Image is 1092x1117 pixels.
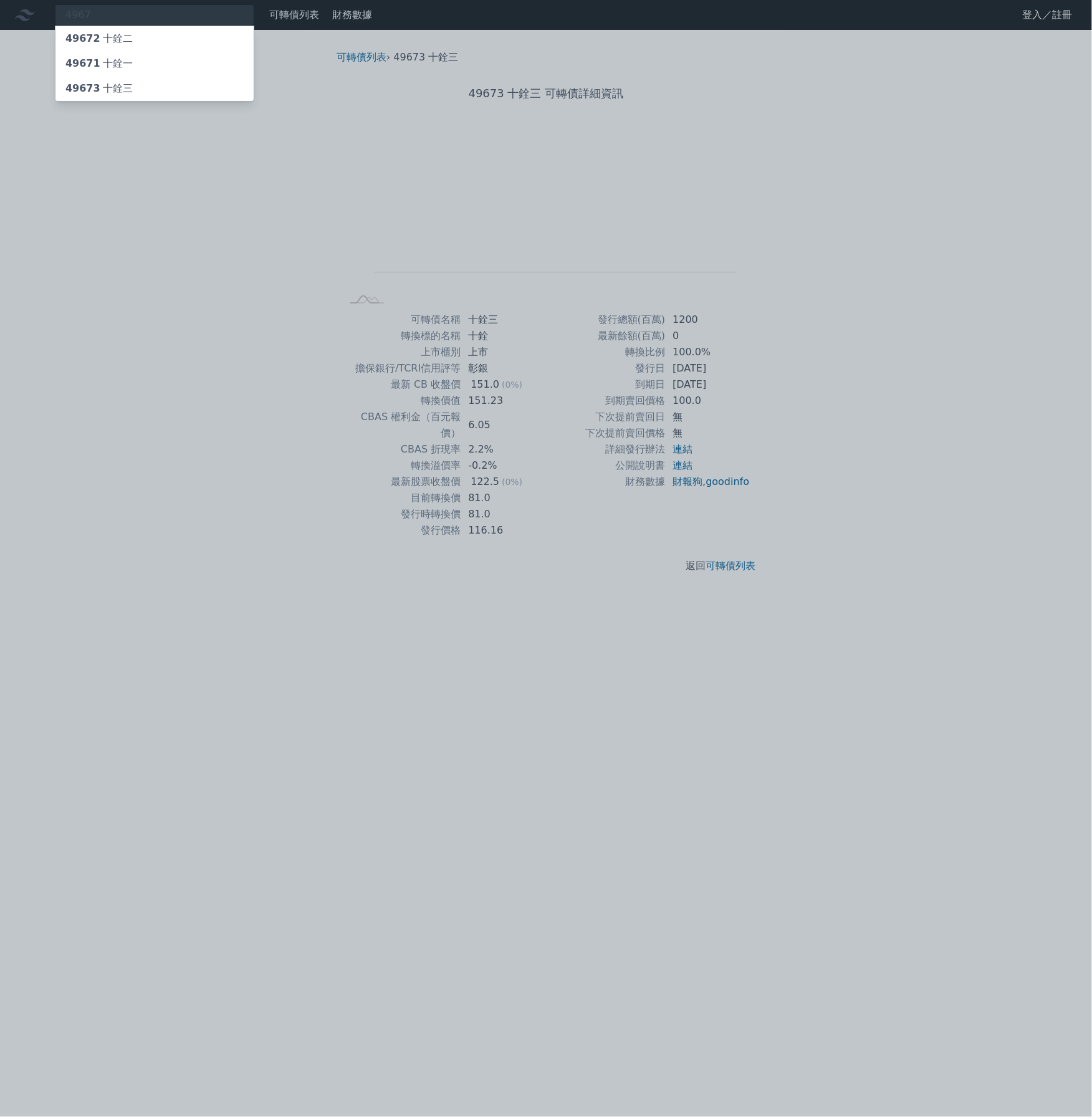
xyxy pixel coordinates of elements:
[65,81,133,96] div: 十銓三
[65,32,100,44] span: 49672
[65,56,133,71] div: 十銓一
[55,26,254,51] a: 49672十銓二
[65,31,133,46] div: 十銓二
[55,76,254,101] a: 49673十銓三
[65,57,100,69] span: 49671
[55,51,254,76] a: 49671十銓一
[65,82,100,94] span: 49673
